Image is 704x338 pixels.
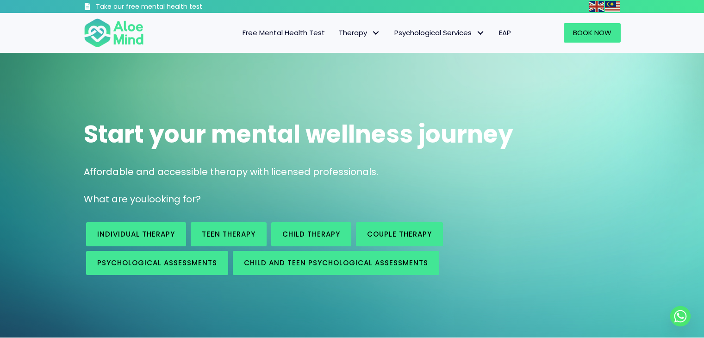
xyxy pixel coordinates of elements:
h3: Take our free mental health test [96,2,252,12]
a: Malay [605,1,621,12]
a: Child Therapy [271,222,351,246]
span: What are you [84,193,147,206]
a: Book Now [564,23,621,43]
a: Take our free mental health test [84,2,252,13]
span: Child Therapy [282,229,340,239]
span: Free Mental Health Test [243,28,325,38]
span: Therapy: submenu [369,26,383,40]
a: Teen Therapy [191,222,267,246]
span: Child and Teen Psychological assessments [244,258,428,268]
a: Free Mental Health Test [236,23,332,43]
span: EAP [499,28,511,38]
img: en [589,1,604,12]
p: Affordable and accessible therapy with licensed professionals. [84,165,621,179]
a: Child and Teen Psychological assessments [233,251,439,275]
span: Psychological Services: submenu [474,26,487,40]
span: Start your mental wellness journey [84,117,513,151]
a: Individual therapy [86,222,186,246]
img: ms [605,1,620,12]
span: Therapy [339,28,380,38]
span: Psychological Services [394,28,485,38]
span: Individual therapy [97,229,175,239]
span: looking for? [147,193,201,206]
a: EAP [492,23,518,43]
a: Whatsapp [670,306,691,326]
img: Aloe mind Logo [84,18,144,48]
span: Teen Therapy [202,229,255,239]
span: Couple therapy [367,229,432,239]
a: Couple therapy [356,222,443,246]
nav: Menu [156,23,518,43]
a: Psychological assessments [86,251,228,275]
span: Psychological assessments [97,258,217,268]
a: Psychological ServicesPsychological Services: submenu [387,23,492,43]
a: English [589,1,605,12]
span: Book Now [573,28,611,38]
a: TherapyTherapy: submenu [332,23,387,43]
